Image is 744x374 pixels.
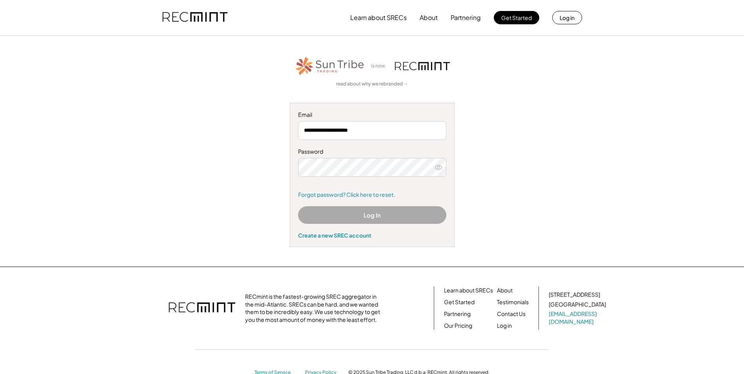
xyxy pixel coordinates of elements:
[369,63,391,69] div: is now
[169,294,235,322] img: recmint-logotype%403x.png
[497,287,513,294] a: About
[549,310,608,325] a: [EMAIL_ADDRESS][DOMAIN_NAME]
[336,81,408,87] a: read about why we rebranded →
[497,310,526,318] a: Contact Us
[298,232,446,239] div: Create a new SREC account
[298,191,446,199] a: Forgot password? Click here to reset.
[162,4,227,31] img: recmint-logotype%403x.png
[298,206,446,224] button: Log In
[420,10,438,25] button: About
[451,10,481,25] button: Partnering
[549,301,606,309] div: [GEOGRAPHIC_DATA]
[444,287,493,294] a: Learn about SRECs
[298,148,446,156] div: Password
[552,11,582,24] button: Log in
[350,10,407,25] button: Learn about SRECs
[497,322,512,330] a: Log in
[497,298,529,306] a: Testimonials
[298,111,446,119] div: Email
[444,298,475,306] a: Get Started
[444,322,472,330] a: Our Pricing
[395,62,450,70] img: recmint-logotype%403x.png
[245,293,384,323] div: RECmint is the fastest-growing SREC aggregator in the mid-Atlantic. SRECs can be hard, and we wan...
[295,55,365,77] img: STT_Horizontal_Logo%2B-%2BColor.png
[549,291,600,299] div: [STREET_ADDRESS]
[494,11,539,24] button: Get Started
[444,310,471,318] a: Partnering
